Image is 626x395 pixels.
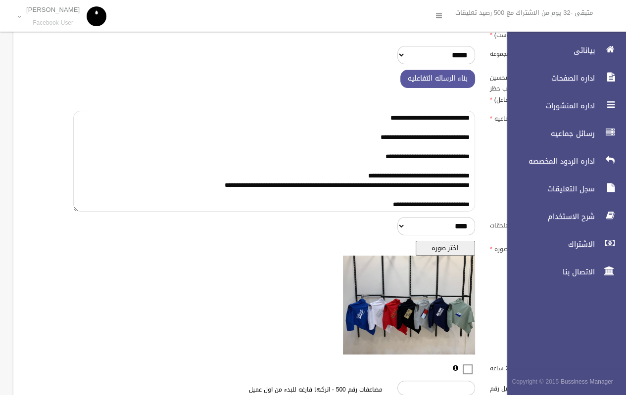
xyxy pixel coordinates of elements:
label: صوره [482,241,575,255]
span: سجل التعليقات [499,184,598,194]
label: ارسال ملحقات [482,217,575,231]
a: الاتصال بنا [499,261,626,283]
button: اختر صوره [416,241,475,256]
span: Copyright © 2015 [512,376,559,387]
p: [PERSON_NAME] [26,6,80,13]
strong: Bussiness Manager [561,376,613,387]
span: اداره المنشورات [499,101,598,111]
a: الاشتراك [499,233,626,255]
img: معاينه الصوره [343,256,475,354]
a: شرح الاستخدام [499,206,626,227]
a: اداره الصفحات [499,67,626,89]
span: اداره الردود المخصصه [499,156,598,166]
button: بناء الرساله التفاعليه [400,70,475,88]
label: البدء من عميل رقم [482,381,575,395]
a: سجل التعليقات [499,178,626,200]
small: Facebook User [26,19,80,27]
span: اداره الصفحات [499,73,598,83]
span: بياناتى [499,45,598,55]
span: الاشتراك [499,239,598,249]
h6: مضاعفات رقم 500 - اتركها فارغه للبدء من اول عميل [166,387,383,393]
a: اداره الردود المخصصه [499,150,626,172]
span: رسائل جماعيه [499,129,598,138]
a: رسائل جماعيه [499,123,626,144]
label: نص الرساله الجماعيه [482,111,575,125]
label: المتفاعلين اخر 24 ساعه [482,360,575,374]
label: رساله تفاعليه (افضل لتحسين جوده الصفحه وتجنب حظر ضعف التفاعل) [482,70,575,105]
label: ارساله لمجموعه [482,46,575,60]
span: الاتصال بنا [499,267,598,277]
a: بياناتى [499,40,626,61]
a: اداره المنشورات [499,95,626,117]
span: شرح الاستخدام [499,212,598,221]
